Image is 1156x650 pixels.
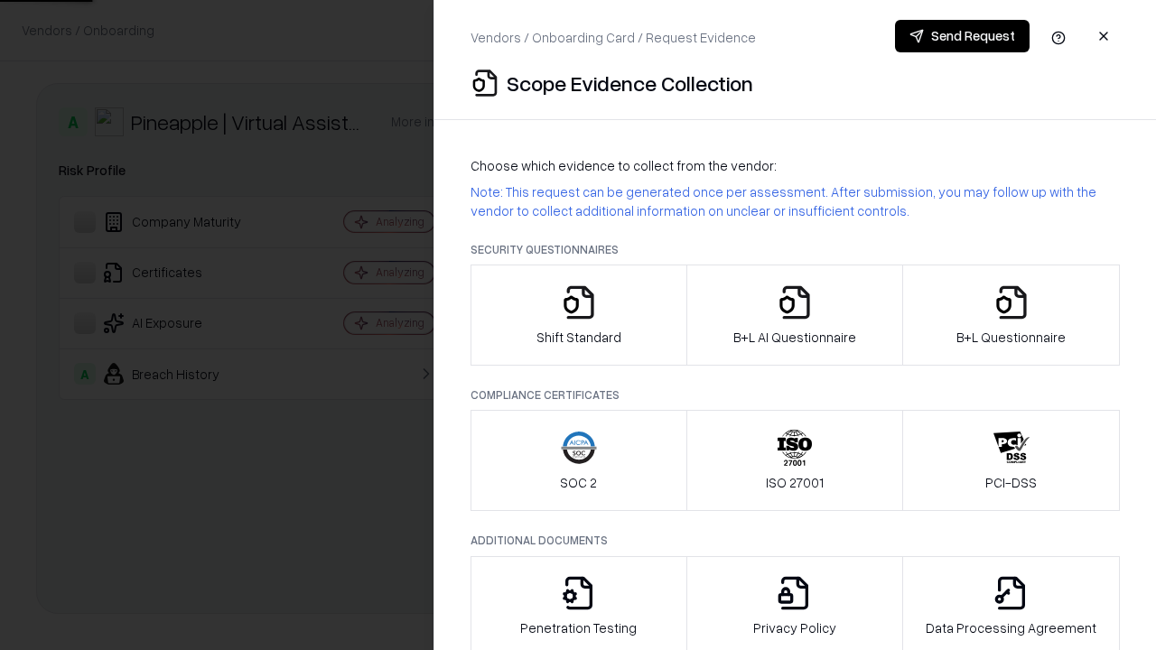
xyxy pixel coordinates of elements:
p: Data Processing Agreement [926,618,1096,637]
button: B+L AI Questionnaire [686,265,904,366]
p: SOC 2 [560,473,597,492]
p: Vendors / Onboarding Card / Request Evidence [471,28,756,47]
p: Penetration Testing [520,618,637,637]
button: B+L Questionnaire [902,265,1120,366]
p: Compliance Certificates [471,387,1120,403]
p: Scope Evidence Collection [507,69,753,97]
p: B+L AI Questionnaire [733,328,856,347]
p: B+L Questionnaire [956,328,1066,347]
button: PCI-DSS [902,410,1120,511]
p: ISO 27001 [766,473,824,492]
p: Choose which evidence to collect from the vendor: [471,156,1120,175]
p: Security Questionnaires [471,242,1120,257]
button: SOC 2 [471,410,687,511]
p: Note: This request can be generated once per assessment. After submission, you may follow up with... [471,182,1120,220]
p: Additional Documents [471,533,1120,548]
button: ISO 27001 [686,410,904,511]
button: Shift Standard [471,265,687,366]
button: Send Request [895,20,1030,52]
p: Privacy Policy [753,618,836,637]
p: PCI-DSS [985,473,1037,492]
p: Shift Standard [536,328,621,347]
